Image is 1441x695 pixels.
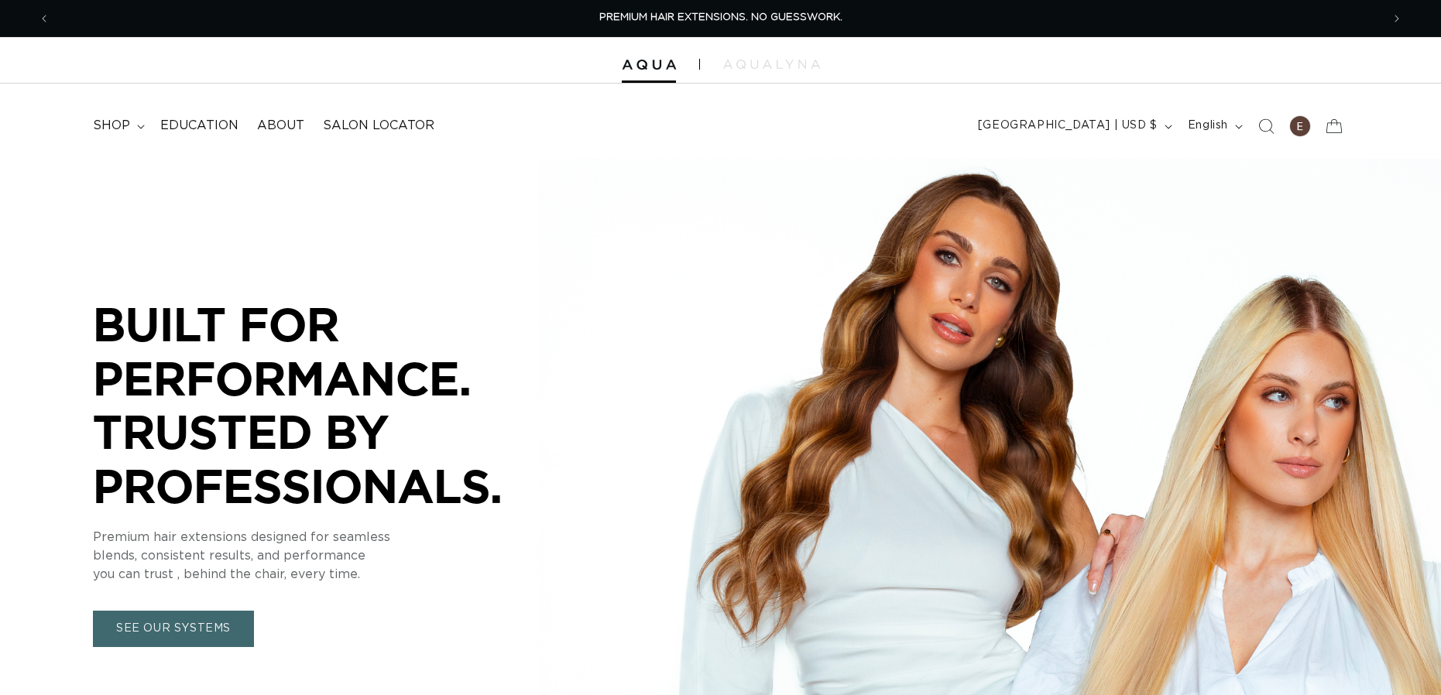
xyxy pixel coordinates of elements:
[599,12,842,22] span: PREMIUM HAIR EXTENSIONS. NO GUESSWORK.
[93,529,558,547] p: Premium hair extensions designed for seamless
[27,4,61,33] button: Previous announcement
[723,60,820,69] img: aqualyna.com
[93,118,130,134] span: shop
[151,108,248,143] a: Education
[622,60,676,70] img: Aqua Hair Extensions
[969,111,1179,141] button: [GEOGRAPHIC_DATA] | USD $
[93,566,558,584] p: you can trust , behind the chair, every time.
[93,611,254,648] a: SEE OUR SYSTEMS
[314,108,444,143] a: Salon Locator
[978,118,1158,134] span: [GEOGRAPHIC_DATA] | USD $
[1179,111,1249,141] button: English
[160,118,238,134] span: Education
[84,108,151,143] summary: shop
[1249,109,1283,143] summary: Search
[93,547,558,566] p: blends, consistent results, and performance
[93,297,558,512] p: BUILT FOR PERFORMANCE. TRUSTED BY PROFESSIONALS.
[323,118,434,134] span: Salon Locator
[1188,118,1228,134] span: English
[248,108,314,143] a: About
[1380,4,1414,33] button: Next announcement
[257,118,304,134] span: About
